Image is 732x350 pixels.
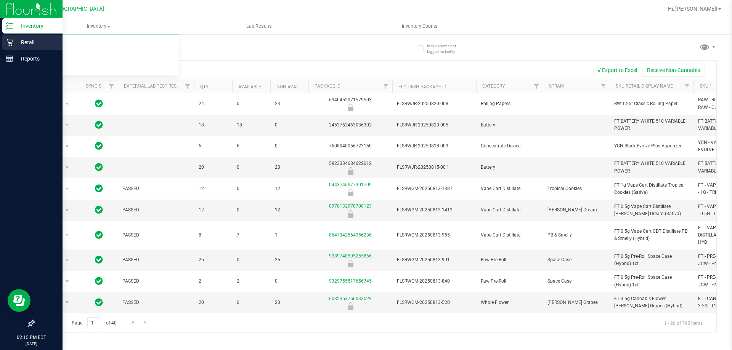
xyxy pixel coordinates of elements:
p: Reports [13,54,59,63]
a: 9389748505255866 [329,253,372,259]
span: FT 0.5g Pre-Roll Space Case (Hybrid) 1ct [614,253,689,267]
inline-svg: Reports [6,55,13,62]
span: select [63,276,72,287]
a: External Lab Test Result [124,83,184,89]
span: FLSRWGM-20250813-955 [397,232,472,239]
span: 12 [199,185,228,192]
div: 6340452071579503 [307,96,393,111]
span: Tropical Cookies [547,185,605,192]
span: In Sync [95,205,103,215]
span: 18 [199,121,228,129]
span: 20 [275,299,304,306]
span: In Sync [95,141,103,151]
a: Strain [549,83,565,89]
span: select [63,99,72,109]
a: Filter [681,80,693,93]
div: 2453762463036302 [307,121,393,129]
input: Search Package ID, Item Name, SKU, Lot or Part Number... [34,43,345,54]
span: 18 [237,121,266,129]
span: Space Case [547,278,605,285]
span: select [63,184,72,194]
span: Whole Flower [481,299,538,306]
span: FLSRWGM-20250813-520 [397,299,472,306]
inline-svg: Inventory [6,22,13,30]
span: In Sync [95,230,103,240]
span: FT BATTERY WHITE 510 VARIABLE POWER [614,118,689,132]
span: FT 0.5g Vape Cart CDT Distillate PB & Smelly (Hybrid) [614,228,689,242]
p: [DATE] [3,341,59,347]
span: select [63,297,72,308]
span: 12 [275,206,304,214]
span: 6 [199,142,228,150]
span: Lab Results [236,23,282,30]
span: 12 [275,185,304,192]
span: Battery [481,164,538,171]
span: Inventory [18,23,179,30]
a: Available [238,84,261,89]
a: Sku Retail Display Name [616,83,673,89]
a: Inventory All packages All inventory Waste log [18,18,179,34]
a: 6032353760033529 [329,296,372,301]
span: 25 [275,256,304,264]
a: 0443746677301709 [329,182,372,187]
span: [GEOGRAPHIC_DATA] [52,6,104,12]
span: 1 [275,232,304,239]
span: FLSRWJR-20250820-008 [397,100,472,107]
a: Sync Status [86,83,115,89]
div: Newly Received [307,210,393,218]
iframe: Resource center [8,289,30,312]
span: Raw Pre-Roll [481,278,538,285]
span: In Sync [95,276,103,286]
span: PASSED [122,278,189,285]
span: 2 [199,278,228,285]
span: select [63,205,72,216]
span: 25 [199,256,228,264]
span: 0 [237,100,266,107]
span: 0 [237,299,266,306]
span: 6 [237,142,266,150]
span: PASSED [122,299,189,306]
span: select [63,141,72,152]
a: Lab Results [179,18,339,34]
div: Newly Received [307,189,393,196]
span: FLSRWJR-20250818-003 [397,142,472,150]
span: In Sync [95,162,103,173]
span: [PERSON_NAME] Dream [547,206,605,214]
span: FLSRWGM-20250813-1387 [397,185,472,192]
span: Space Case [547,256,605,264]
span: select [63,162,72,173]
span: Hi, [PERSON_NAME]! [668,6,718,12]
span: Concentrate Device [481,142,538,150]
span: 0 [275,142,304,150]
span: Raw Pre-Roll [481,256,538,264]
a: Go to the last page [140,317,151,328]
span: PASSED [122,232,189,239]
span: Vape Cart Distillate [481,185,538,192]
span: PB & Smelly [547,232,605,239]
inline-svg: Retail [6,38,13,46]
a: Filter [530,80,543,93]
a: Qty [200,84,209,89]
span: 0 [275,121,304,129]
span: [PERSON_NAME] Grapes [547,299,605,306]
span: 0 [237,256,266,264]
span: FT 3.5g Cannabis Flower [PERSON_NAME] Grapes (Hybrid) [614,295,689,310]
span: Battery [481,121,538,129]
a: SKU Name [700,83,722,89]
span: FLSRWGM-20250813-901 [397,256,472,264]
span: RW 1.25" Classic Rolling Paper [614,100,689,107]
a: Filter [380,80,392,93]
a: Filter [181,80,194,93]
a: Inventory Counts [339,18,500,34]
span: Rolling Papers [481,100,538,107]
a: 0978132978700123 [329,203,372,209]
div: 5923334684622012 [307,160,393,175]
div: 7608040056723150 [307,142,393,150]
a: 9329755517656745 [329,278,372,284]
span: PASSED [122,206,189,214]
button: Export to Excel [591,64,642,77]
a: Flourish Package ID [398,84,446,89]
span: YCN Black Evolve Plus Vaporizer [614,142,689,150]
a: Filter [105,80,118,93]
span: PASSED [122,256,189,264]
